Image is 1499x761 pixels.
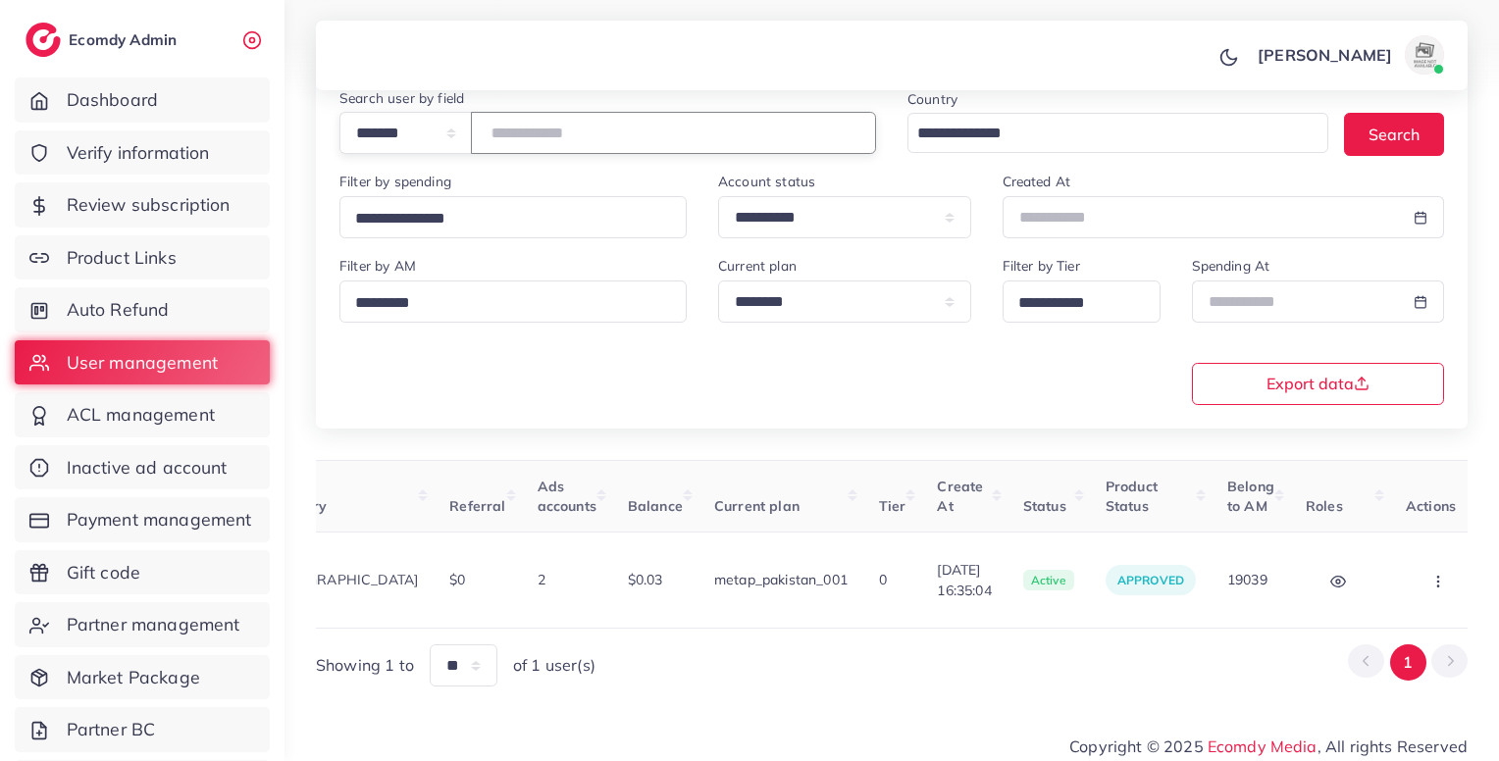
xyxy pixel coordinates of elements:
[1192,363,1445,405] button: Export data
[1208,736,1318,756] a: Ecomdy Media
[1011,288,1135,319] input: Search for option
[15,707,270,752] a: Partner BC
[69,30,181,49] h2: Ecomdy Admin
[1227,571,1267,588] span: 19039
[15,655,270,700] a: Market Package
[538,571,545,588] span: 2
[67,455,228,481] span: Inactive ad account
[67,192,231,218] span: Review subscription
[348,204,661,234] input: Search for option
[714,571,848,588] span: metap_pakistan_001
[1390,644,1426,681] button: Go to page 1
[339,172,451,191] label: Filter by spending
[449,497,505,515] span: Referral
[1405,35,1444,75] img: avatar
[879,571,887,588] span: 0
[628,497,683,515] span: Balance
[628,571,663,588] span: $0.03
[1003,256,1080,276] label: Filter by Tier
[1106,478,1158,515] span: Product Status
[15,130,270,176] a: Verify information
[1406,497,1456,515] span: Actions
[1227,478,1274,515] span: Belong to AM
[15,287,270,332] a: Auto Refund
[348,288,661,319] input: Search for option
[26,23,61,57] img: logo
[1344,113,1444,155] button: Search
[15,497,270,542] a: Payment management
[907,113,1328,153] div: Search for option
[1348,644,1468,681] ul: Pagination
[67,612,240,637] span: Partner management
[275,571,419,588] span: [GEOGRAPHIC_DATA]
[1069,735,1468,758] span: Copyright © 2025
[26,23,181,57] a: logoEcomdy Admin
[718,172,815,191] label: Account status
[15,235,270,280] a: Product Links
[937,560,991,600] span: [DATE] 16:35:04
[1117,573,1184,587] span: approved
[67,507,252,533] span: Payment management
[339,256,416,276] label: Filter by AM
[1023,570,1074,591] span: active
[67,87,158,113] span: Dashboard
[15,182,270,228] a: Review subscription
[910,119,1303,149] input: Search for option
[67,245,177,271] span: Product Links
[15,445,270,490] a: Inactive ad account
[67,665,200,690] span: Market Package
[15,392,270,437] a: ACL management
[1023,497,1066,515] span: Status
[67,350,218,376] span: User management
[15,602,270,647] a: Partner management
[316,654,414,677] span: Showing 1 to
[67,717,156,742] span: Partner BC
[1247,35,1452,75] a: [PERSON_NAME]avatar
[339,196,687,238] div: Search for option
[15,550,270,595] a: Gift code
[15,340,270,385] a: User management
[1306,497,1343,515] span: Roles
[714,497,800,515] span: Current plan
[937,478,983,515] span: Create At
[15,77,270,123] a: Dashboard
[879,497,906,515] span: Tier
[1003,172,1071,191] label: Created At
[67,560,140,585] span: Gift code
[449,571,465,588] span: $0
[513,654,595,677] span: of 1 user(s)
[718,256,797,276] label: Current plan
[67,140,210,166] span: Verify information
[1266,376,1370,391] span: Export data
[1192,256,1270,276] label: Spending At
[1003,280,1161,323] div: Search for option
[67,402,215,428] span: ACL management
[1318,735,1468,758] span: , All rights Reserved
[1258,43,1392,67] p: [PERSON_NAME]
[339,280,687,323] div: Search for option
[538,478,596,515] span: Ads accounts
[67,297,170,323] span: Auto Refund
